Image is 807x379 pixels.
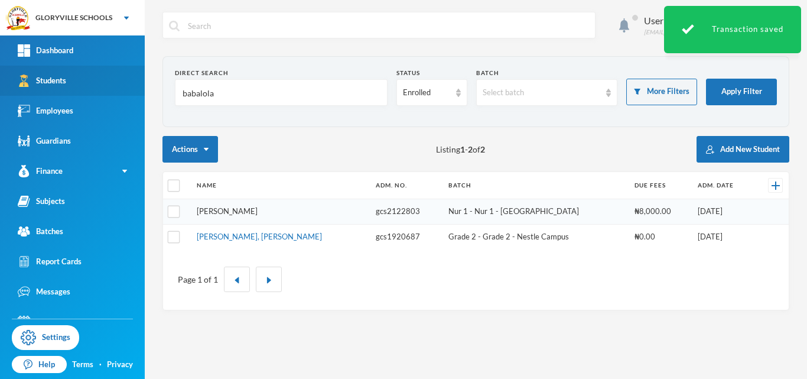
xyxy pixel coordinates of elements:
div: Students [18,74,66,87]
div: Guardians [18,135,71,147]
td: gcs2122803 [370,199,443,225]
img: logo [6,7,30,30]
img: search [169,21,180,31]
td: ₦8,000.00 [629,199,692,225]
b: 1 [460,144,465,154]
a: Help [12,356,67,374]
img: + [772,182,780,190]
td: [DATE] [692,199,754,225]
button: More Filters [626,79,697,105]
div: Select batch [483,87,601,99]
div: Subjects [18,195,65,208]
div: Transaction saved [664,6,801,53]
div: Report Cards [18,255,82,268]
div: GLORYVILLE SCHOOLS [35,12,112,23]
button: Actions [162,136,218,163]
th: Adm. Date [692,172,754,199]
b: 2 [480,144,485,154]
div: Status [396,69,467,77]
a: [PERSON_NAME], [PERSON_NAME] [197,232,322,241]
div: Finance [18,165,63,177]
div: Messages [18,286,70,298]
a: [PERSON_NAME] [197,206,258,216]
td: gcs1920687 [370,224,443,249]
button: Apply Filter [706,79,777,105]
button: Add New Student [697,136,789,163]
td: Nur 1 - Nur 1 - [GEOGRAPHIC_DATA] [442,199,628,225]
div: Employees [18,105,73,117]
input: Name, Admin No, Phone number, Email Address [181,80,381,106]
div: Batches [18,225,63,238]
div: Batch [476,69,618,77]
div: Direct Search [175,69,388,77]
div: Dashboard [18,44,73,57]
a: Terms [72,359,93,371]
td: Grade 2 - Grade 2 - Nestle Campus [442,224,628,249]
a: Settings [12,325,79,350]
td: ₦0.00 [629,224,692,249]
span: Listing - of [436,143,485,156]
th: Batch [442,172,628,199]
div: Enrolled [403,87,450,99]
th: Adm. No. [370,172,443,199]
b: 2 [468,144,473,154]
div: · [99,359,102,371]
div: [EMAIL_ADDRESS][DOMAIN_NAME] [644,28,743,37]
a: Privacy [107,359,133,371]
div: Events [18,316,59,328]
input: Search [187,12,589,39]
th: Due Fees [629,172,692,199]
td: [DATE] [692,224,754,249]
th: Name [191,172,370,199]
div: Page 1 of 1 [178,273,218,286]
